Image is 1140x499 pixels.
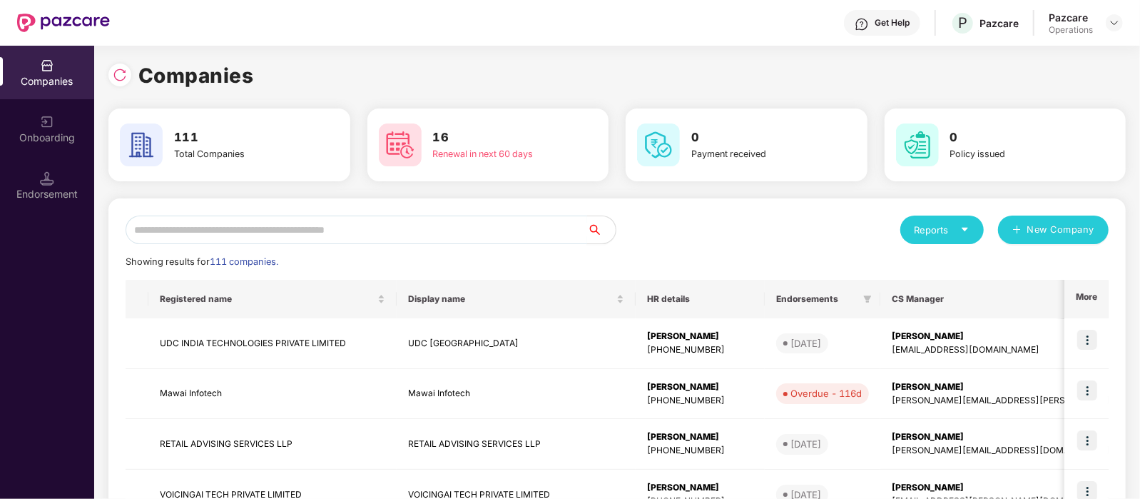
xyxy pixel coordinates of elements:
span: search [586,224,616,236]
h1: Companies [138,60,254,91]
img: svg+xml;base64,PHN2ZyB3aWR0aD0iMTQuNSIgaGVpZ2h0PSIxNC41IiB2aWV3Qm94PSIwIDAgMTYgMTYiIGZpbGw9Im5vbm... [40,171,54,186]
div: Pazcare [1049,11,1093,24]
th: More [1064,280,1109,318]
button: plusNew Company [998,216,1109,244]
h3: 16 [433,128,556,147]
td: Mawai Infotech [148,369,397,420]
div: Pazcare [979,16,1019,30]
span: Registered name [160,293,375,305]
span: filter [863,295,872,303]
span: caret-down [960,225,969,234]
img: icon [1077,330,1097,350]
div: Overdue - 116d [790,386,862,400]
th: Display name [397,280,636,318]
span: Endorsements [776,293,857,305]
button: search [586,216,616,244]
img: svg+xml;base64,PHN2ZyBpZD0iSGVscC0zMngzMiIgeG1sbnM9Imh0dHA6Ly93d3cudzMub3JnLzIwMDAvc3ZnIiB3aWR0aD... [855,17,869,31]
div: Policy issued [950,147,1073,161]
td: UDC INDIA TECHNOLOGIES PRIVATE LIMITED [148,318,397,369]
div: [PERSON_NAME] [647,481,753,495]
span: P [958,14,967,31]
div: Renewal in next 60 days [433,147,556,161]
img: svg+xml;base64,PHN2ZyB3aWR0aD0iMjAiIGhlaWdodD0iMjAiIHZpZXdCb3g9IjAgMCAyMCAyMCIgZmlsbD0ibm9uZSIgeG... [40,115,54,129]
img: icon [1077,430,1097,450]
img: icon [1077,380,1097,400]
div: [PHONE_NUMBER] [647,343,753,357]
div: Operations [1049,24,1093,36]
img: svg+xml;base64,PHN2ZyBpZD0iUmVsb2FkLTMyeDMyIiB4bWxucz0iaHR0cDovL3d3dy53My5vcmcvMjAwMC9zdmciIHdpZH... [113,68,127,82]
img: svg+xml;base64,PHN2ZyBpZD0iQ29tcGFuaWVzIiB4bWxucz0iaHR0cDovL3d3dy53My5vcmcvMjAwMC9zdmciIHdpZHRoPS... [40,59,54,73]
td: RETAIL ADVISING SERVICES LLP [148,419,397,470]
div: Payment received [691,147,814,161]
span: Display name [408,293,614,305]
div: Reports [915,223,969,237]
h3: 0 [691,128,814,147]
div: [DATE] [790,336,821,351]
h3: 111 [174,128,297,147]
h3: 0 [950,128,1073,147]
img: svg+xml;base64,PHN2ZyBpZD0iRHJvcGRvd24tMzJ4MzIiIHhtbG5zPSJodHRwOi8vd3d3LnczLm9yZy8yMDAwL3N2ZyIgd2... [1109,17,1120,29]
th: HR details [636,280,765,318]
img: svg+xml;base64,PHN2ZyB4bWxucz0iaHR0cDovL3d3dy53My5vcmcvMjAwMC9zdmciIHdpZHRoPSI2MCIgaGVpZ2h0PSI2MC... [379,124,422,166]
div: [PERSON_NAME] [647,430,753,444]
td: UDC [GEOGRAPHIC_DATA] [397,318,636,369]
div: [PHONE_NUMBER] [647,444,753,458]
div: [PERSON_NAME] [647,380,753,394]
span: plus [1012,225,1022,236]
img: svg+xml;base64,PHN2ZyB4bWxucz0iaHR0cDovL3d3dy53My5vcmcvMjAwMC9zdmciIHdpZHRoPSI2MCIgaGVpZ2h0PSI2MC... [120,124,163,166]
img: svg+xml;base64,PHN2ZyB4bWxucz0iaHR0cDovL3d3dy53My5vcmcvMjAwMC9zdmciIHdpZHRoPSI2MCIgaGVpZ2h0PSI2MC... [637,124,680,166]
div: [PERSON_NAME] [647,330,753,343]
div: [DATE] [790,437,821,451]
img: New Pazcare Logo [17,14,110,32]
td: RETAIL ADVISING SERVICES LLP [397,419,636,470]
th: Registered name [148,280,397,318]
span: New Company [1027,223,1095,237]
span: filter [860,291,875,308]
span: 111 companies. [210,256,278,267]
div: Total Companies [174,147,297,161]
div: [PHONE_NUMBER] [647,394,753,408]
div: Get Help [875,17,910,29]
span: Showing results for [126,256,278,267]
img: svg+xml;base64,PHN2ZyB4bWxucz0iaHR0cDovL3d3dy53My5vcmcvMjAwMC9zdmciIHdpZHRoPSI2MCIgaGVpZ2h0PSI2MC... [896,124,939,166]
td: Mawai Infotech [397,369,636,420]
